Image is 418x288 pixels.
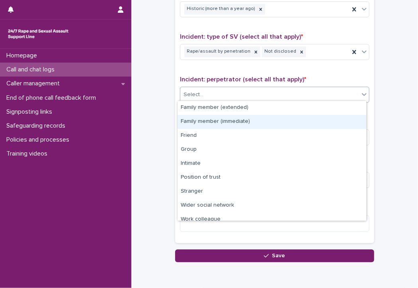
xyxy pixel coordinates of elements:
div: Position of trust [178,171,366,185]
div: Friend [178,129,366,143]
p: Safeguarding records [3,122,72,130]
div: Intimate [178,157,366,171]
p: Training videos [3,150,54,158]
div: Group [178,143,366,157]
span: Save [272,253,285,258]
div: Rape/assault by penetration [184,46,252,57]
div: Family member (immediate) [178,115,366,129]
p: Policies and processes [3,136,76,144]
p: End of phone call feedback form [3,94,102,102]
span: Incident: type of SV (select all that apply) [180,34,303,40]
p: Caller management [3,80,66,87]
div: Work colleague [178,213,366,227]
p: Signposting links [3,108,59,116]
span: Incident: perpetrator (select all that apply) [180,76,306,83]
p: Homepage [3,52,43,59]
div: Select... [184,91,203,99]
p: Call and chat logs [3,66,61,73]
button: Save [175,249,374,262]
div: Stranger [178,185,366,199]
div: Not disclosed [262,46,297,57]
img: rhQMoQhaT3yELyF149Cw [6,26,70,42]
div: Historic (more than a year ago) [184,4,256,14]
div: Family member (extended) [178,101,366,115]
div: Wider social network [178,199,366,213]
